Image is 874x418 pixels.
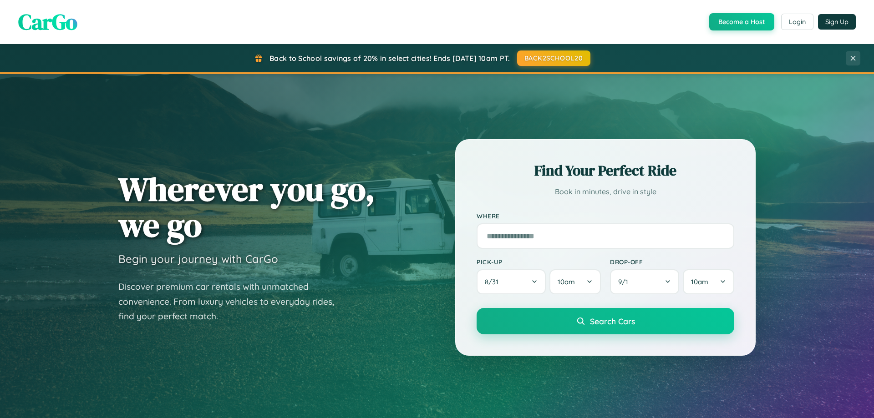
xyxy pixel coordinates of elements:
span: 10am [691,277,708,286]
button: BACK2SCHOOL20 [517,50,590,66]
button: 9/1 [610,269,679,294]
label: Where [477,212,734,220]
p: Book in minutes, drive in style [477,185,734,198]
button: 10am [683,269,734,294]
label: Drop-off [610,258,734,266]
h1: Wherever you go, we go [118,171,375,243]
h2: Find Your Perfect Ride [477,161,734,181]
button: Become a Host [709,13,774,30]
label: Pick-up [477,258,601,266]
button: Sign Up [818,14,856,30]
span: Search Cars [590,316,635,326]
button: 8/31 [477,269,546,294]
h3: Begin your journey with CarGo [118,252,278,266]
button: Search Cars [477,308,734,334]
span: 10am [558,277,575,286]
span: 9 / 1 [618,277,633,286]
span: Back to School savings of 20% in select cities! Ends [DATE] 10am PT. [269,54,510,63]
span: 8 / 31 [485,277,503,286]
button: Login [781,14,813,30]
span: CarGo [18,7,77,37]
p: Discover premium car rentals with unmatched convenience. From luxury vehicles to everyday rides, ... [118,279,346,324]
button: 10am [549,269,601,294]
